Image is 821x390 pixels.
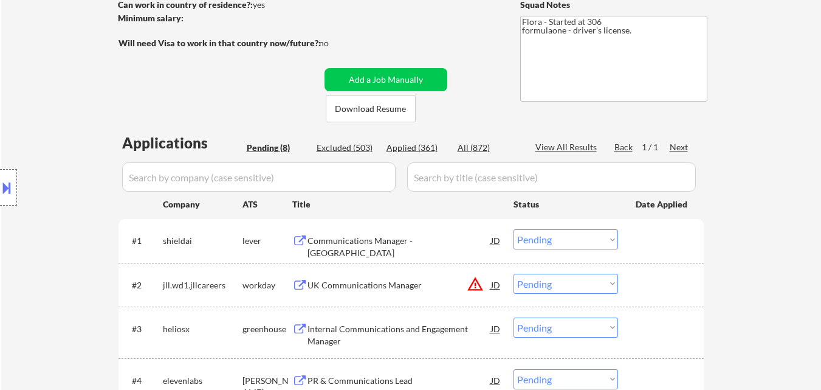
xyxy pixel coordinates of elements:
div: elevenlabs [163,375,242,387]
strong: Will need Visa to work in that country now/future?: [119,38,321,48]
div: workday [242,279,292,291]
input: Search by company (case sensitive) [122,162,396,192]
div: PR & Communications Lead [307,375,491,387]
div: #4 [132,375,153,387]
div: 1 / 1 [642,141,670,153]
div: Date Applied [636,198,689,211]
div: greenhouse [242,323,292,335]
div: UK Communications Manager [307,279,491,291]
div: ATS [242,198,292,211]
div: Status [514,193,618,215]
div: Excluded (503) [317,142,377,154]
div: All (872) [458,142,518,154]
div: lever [242,235,292,247]
div: no [319,37,354,49]
div: Internal Communications and Engagement Manager [307,323,491,347]
div: JD [490,318,502,340]
div: Back [614,141,634,153]
div: Communications Manager - [GEOGRAPHIC_DATA] [307,235,491,259]
button: Download Resume [326,95,416,122]
input: Search by title (case sensitive) [407,162,696,192]
div: Next [670,141,689,153]
div: #3 [132,323,153,335]
div: View All Results [535,141,600,153]
div: Applied (361) [386,142,447,154]
div: heliosx [163,323,242,335]
div: JD [490,229,502,251]
div: JD [490,274,502,296]
div: Pending (8) [247,142,307,154]
button: warning_amber [467,276,484,293]
button: Add a Job Manually [325,68,447,91]
div: Title [292,198,502,211]
strong: Minimum salary: [118,13,184,23]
